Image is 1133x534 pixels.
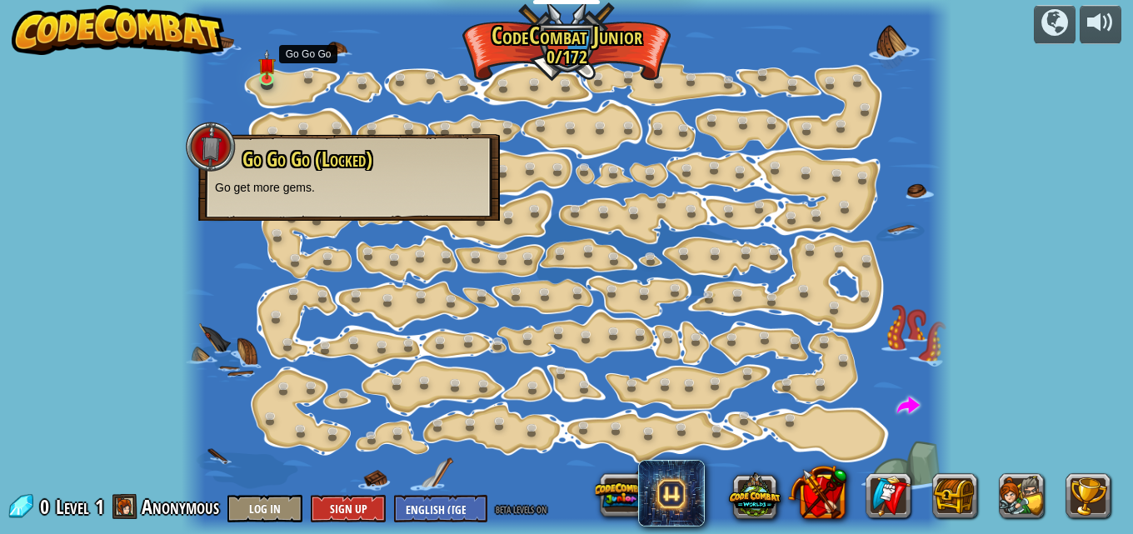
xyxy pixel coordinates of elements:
span: 1 [95,493,104,520]
img: level-banner-unstarted.png [258,50,276,80]
span: beta levels on [496,501,547,517]
span: Level [56,493,89,521]
span: Anonymous [142,493,219,520]
button: Log In [227,495,302,522]
img: CodeCombat - Learn how to code by playing a game [12,5,225,55]
button: Adjust volume [1080,5,1121,44]
p: Go get more gems. [215,179,483,196]
button: Sign Up [311,495,386,522]
span: Go Go Go (Locked) [242,145,372,173]
button: Campaigns [1034,5,1076,44]
span: 0 [40,493,54,520]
